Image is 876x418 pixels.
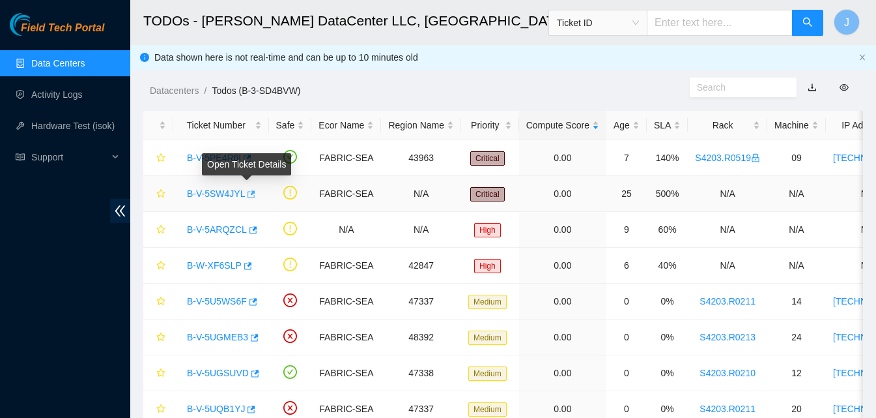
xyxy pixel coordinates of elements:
td: 0.00 [519,140,606,176]
td: 0% [647,355,688,391]
button: search [792,10,823,36]
a: Data Centers [31,58,85,68]
span: Medium [468,295,507,309]
a: B-V-5PE4R6I [187,153,241,163]
span: star [156,189,165,200]
a: download [808,82,817,93]
button: star [150,291,166,312]
span: double-left [110,199,130,223]
td: 25 [606,176,647,212]
span: close-circle [283,401,297,415]
td: N/A [688,176,767,212]
td: 48392 [381,320,461,355]
td: 0 [606,355,647,391]
span: search [802,17,813,29]
div: Open Ticket Details [202,153,291,175]
td: 7 [606,140,647,176]
td: 47338 [381,355,461,391]
button: star [150,255,166,276]
a: S4203.R0211 [699,296,756,306]
img: Akamai Technologies [10,13,66,36]
button: star [150,147,166,168]
td: 24 [767,320,826,355]
a: B-V-5UQB1YJ [187,404,245,414]
a: B-V-5U5WS6F [187,296,247,306]
span: exclamation-circle [283,186,297,200]
td: N/A [311,212,381,248]
td: FABRIC-SEA [311,140,381,176]
td: 0.00 [519,212,606,248]
span: check-circle [283,365,297,379]
td: 12 [767,355,826,391]
td: 0.00 [519,355,606,391]
a: B-V-5SW4JYL [187,188,245,199]
a: S4203.R0213 [699,332,756,342]
td: 0.00 [519,176,606,212]
td: N/A [767,212,826,248]
td: N/A [767,176,826,212]
a: B-V-5UGMEB3 [187,332,248,342]
span: star [156,225,165,235]
span: star [156,404,165,415]
span: star [156,333,165,343]
a: S4203.R0211 [699,404,756,414]
span: Medium [468,366,507,381]
td: N/A [381,212,461,248]
button: star [150,219,166,240]
td: 0.00 [519,248,606,284]
span: read [16,153,25,162]
span: lock [751,153,760,162]
button: star [150,363,166,383]
span: close-circle [283,293,297,307]
button: close [858,53,866,62]
td: 47337 [381,284,461,320]
a: B-V-5ARQZCL [187,224,247,235]
a: S4203.R0519lock [695,153,760,163]
td: 43963 [381,140,461,176]
input: Enter text here... [647,10,793,36]
td: 40% [647,248,688,284]
td: 0 [606,320,647,355]
span: Medium [468,331,507,345]
span: star [156,297,165,307]
td: 0% [647,284,688,320]
td: 14 [767,284,826,320]
td: N/A [688,248,767,284]
span: Support [31,144,108,170]
td: 09 [767,140,826,176]
span: star [156,153,165,164]
td: FABRIC-SEA [311,176,381,212]
td: FABRIC-SEA [311,355,381,391]
span: High [474,223,501,237]
td: 6 [606,248,647,284]
span: / [204,85,206,96]
span: Medium [468,402,507,417]
td: 0.00 [519,320,606,355]
input: Search [697,80,779,95]
td: 42847 [381,248,461,284]
span: close-circle [283,329,297,343]
a: Todos (B-3-SD4BVW) [212,85,300,96]
span: Field Tech Portal [21,22,104,35]
span: check-circle [283,150,297,164]
span: Ticket ID [557,13,639,33]
td: 0.00 [519,284,606,320]
a: Activity Logs [31,89,83,100]
td: 500% [647,176,688,212]
span: exclamation-circle [283,258,297,271]
button: star [150,327,166,348]
a: B-V-5UGSUVD [187,368,249,378]
span: Critical [470,151,505,166]
td: FABRIC-SEA [311,248,381,284]
td: 140% [647,140,688,176]
a: B-W-XF6SLP [187,260,242,271]
td: 0 [606,284,647,320]
td: 60% [647,212,688,248]
span: star [156,368,165,379]
span: star [156,261,165,271]
td: N/A [381,176,461,212]
td: 0% [647,320,688,355]
td: FABRIC-SEA [311,284,381,320]
span: Critical [470,187,505,202]
span: exclamation-circle [283,222,297,235]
